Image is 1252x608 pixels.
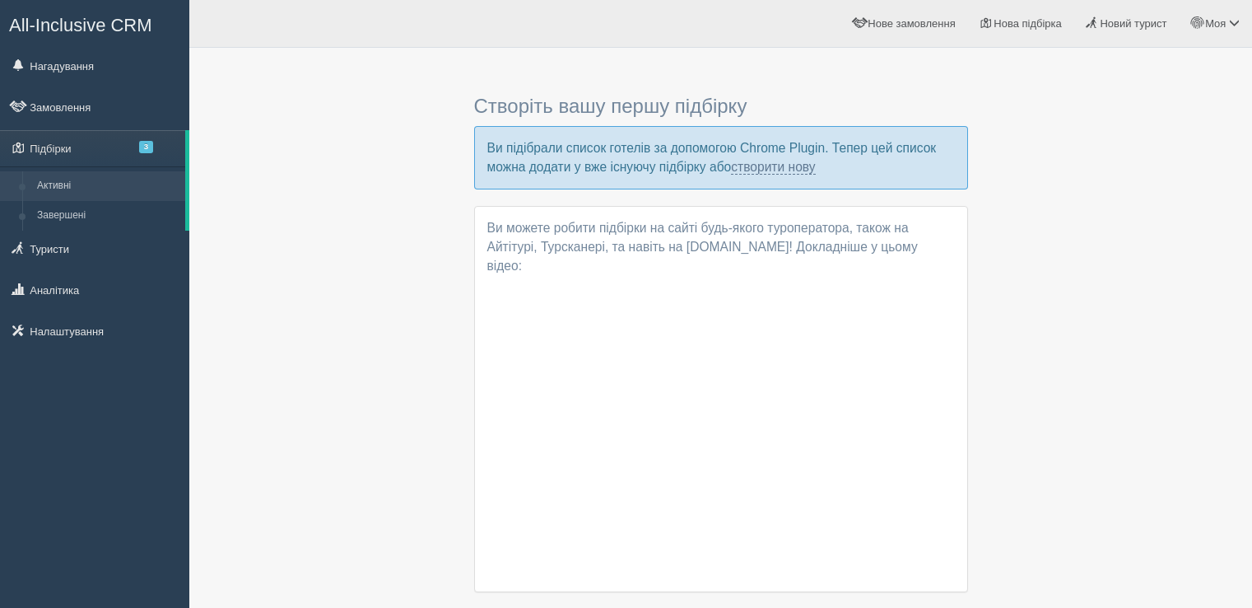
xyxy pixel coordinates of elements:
p: Ви підібрали список готелів за допомогою Chrome Plugin. Тепер цей список можна додати у вже існую... [474,126,968,190]
span: Моя [1205,17,1226,30]
a: створити нову [731,160,815,175]
span: Нова підбірка [994,17,1062,30]
a: Завершені [30,201,185,231]
a: Активні [30,171,185,201]
h3: Створіть вашу першу підбірку [474,96,968,117]
span: Новий турист [1100,17,1166,30]
p: Ви можете робити підбірки на сайті будь-якого туроператора, також на Айтітурі, Турсканері, та нав... [487,219,955,276]
span: All-Inclusive CRM [9,15,152,35]
span: 3 [139,141,153,153]
span: Нове замовлення [868,17,955,30]
a: All-Inclusive CRM [1,1,188,46]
